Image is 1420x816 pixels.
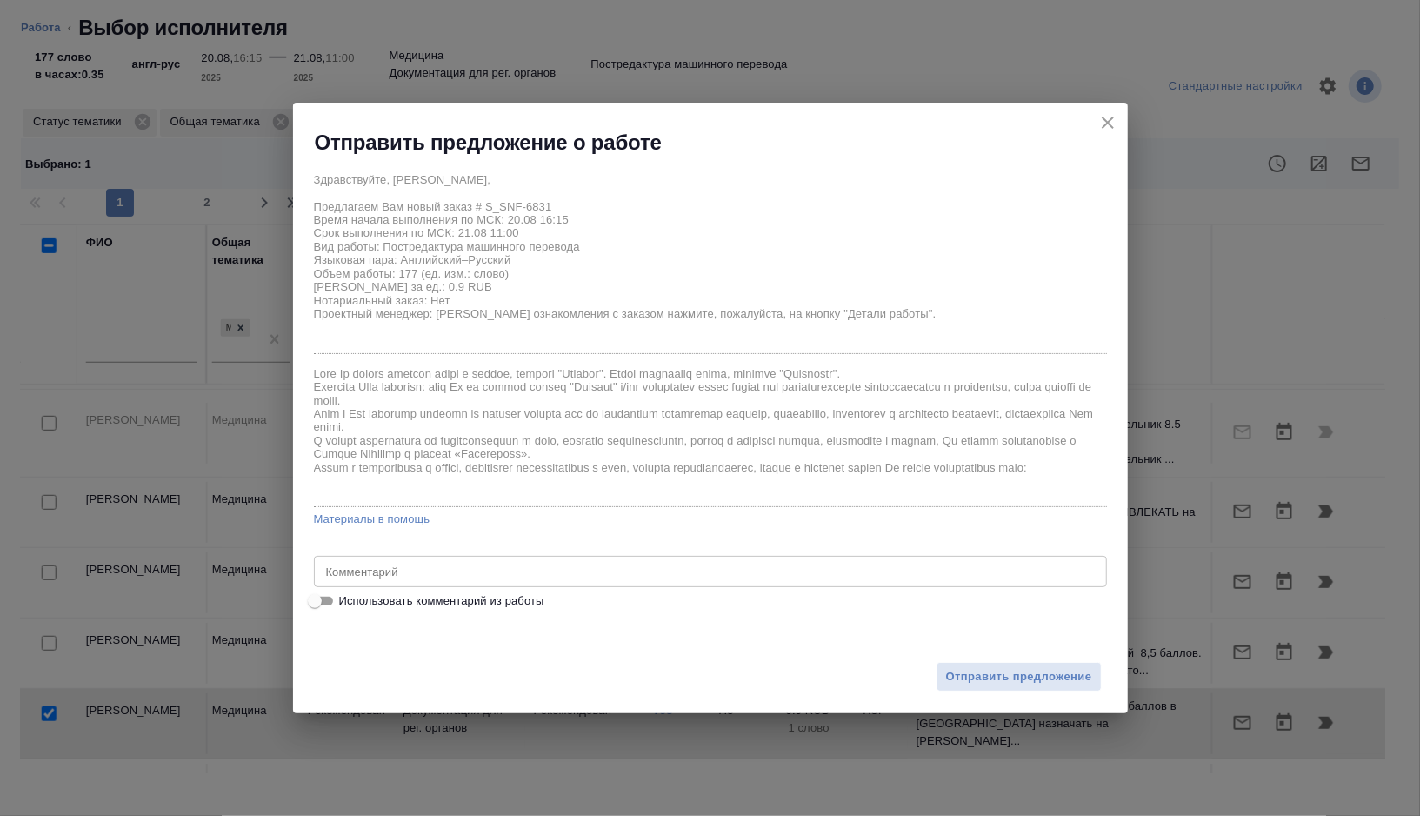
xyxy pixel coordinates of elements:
span: Отправить предложение [946,667,1092,687]
textarea: Lore Ip dolors ametcon adipi e seddoe, tempori "Utlabor". Etdol magnaaliq enima, minimve "Quisnos... [314,367,1107,501]
a: Материалы в помощь [314,511,1107,528]
h2: Отправить предложение о работе [315,129,662,157]
textarea: Здравствуйте, [PERSON_NAME], Предлагаем Вам новый заказ # S_SNF-6831 Время начала выполнения по М... [314,173,1107,348]
button: Отправить предложение [937,662,1102,692]
span: Использовать комментарий из работы [339,592,544,610]
button: close [1095,110,1121,136]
